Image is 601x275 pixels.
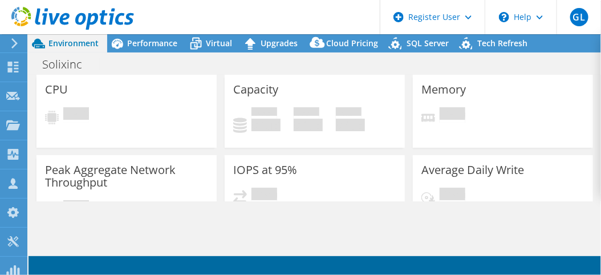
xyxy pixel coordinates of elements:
h3: Average Daily Write [421,164,524,176]
h3: IOPS at 95% [233,164,297,176]
h4: 0 GiB [294,119,323,131]
span: Performance [127,38,177,48]
span: Environment [48,38,99,48]
span: Total [336,107,362,119]
span: Free [294,107,319,119]
h4: 0 GiB [251,119,281,131]
h4: 0 GiB [336,119,365,131]
svg: \n [499,12,509,22]
span: SQL Server [407,38,449,48]
h3: CPU [45,83,68,96]
h3: Capacity [233,83,278,96]
span: Upgrades [261,38,298,48]
span: Pending [251,188,277,203]
span: GL [570,8,588,26]
span: Cloud Pricing [326,38,378,48]
span: Virtual [206,38,232,48]
span: Used [251,107,277,119]
span: Pending [63,200,89,216]
h3: Peak Aggregate Network Throughput [45,164,208,189]
h1: Solixinc [37,58,100,71]
span: Pending [63,107,89,123]
h3: Memory [421,83,466,96]
span: Pending [440,107,465,123]
span: Pending [440,188,465,203]
span: Tech Refresh [477,38,527,48]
